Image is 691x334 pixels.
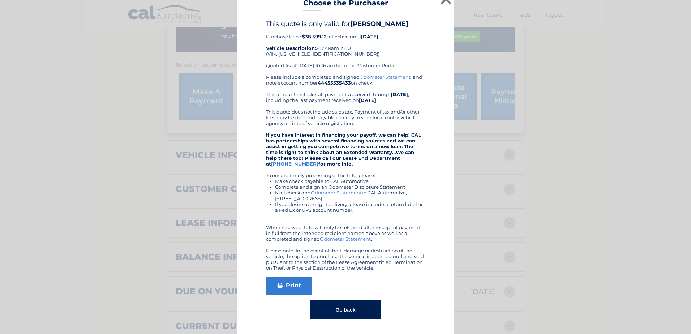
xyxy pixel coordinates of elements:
b: [PERSON_NAME] [350,20,408,28]
strong: If you have interest in financing your payoff, we can help! CAL has partnerships with several fin... [266,132,421,167]
li: Mail check and to CAL Automotive, [STREET_ADDRESS] [275,190,425,201]
a: Odometer Statement [311,190,362,196]
li: Make check payable to CAL Automotive [275,178,425,184]
a: Print [266,277,312,295]
strong: Vehicle Description: [266,45,316,51]
b: 44455535433 [318,80,351,86]
b: $38,599.12 [302,34,327,39]
a: Odometer Statement [360,74,411,80]
h4: This quote is only valid for [266,20,425,28]
div: Purchase Price: , effective until 2022 Ram 1500 (VIN: [US_VEHICLE_IDENTIFICATION_NUMBER]) Quoted ... [266,20,425,74]
b: [DATE] [359,97,376,103]
button: Go back [310,300,381,319]
div: Please include a completed and signed , and note account number on check. This amount includes al... [266,74,425,271]
a: Odometer Statement [320,236,371,242]
b: [DATE] [391,91,408,97]
b: [DATE] [361,34,378,39]
a: [PHONE_NUMBER] [271,161,318,167]
li: If you desire overnight delivery, please include a return label or a Fed Ex or UPS account number. [275,201,425,213]
li: Complete and sign an Odometer Disclosure Statement [275,184,425,190]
